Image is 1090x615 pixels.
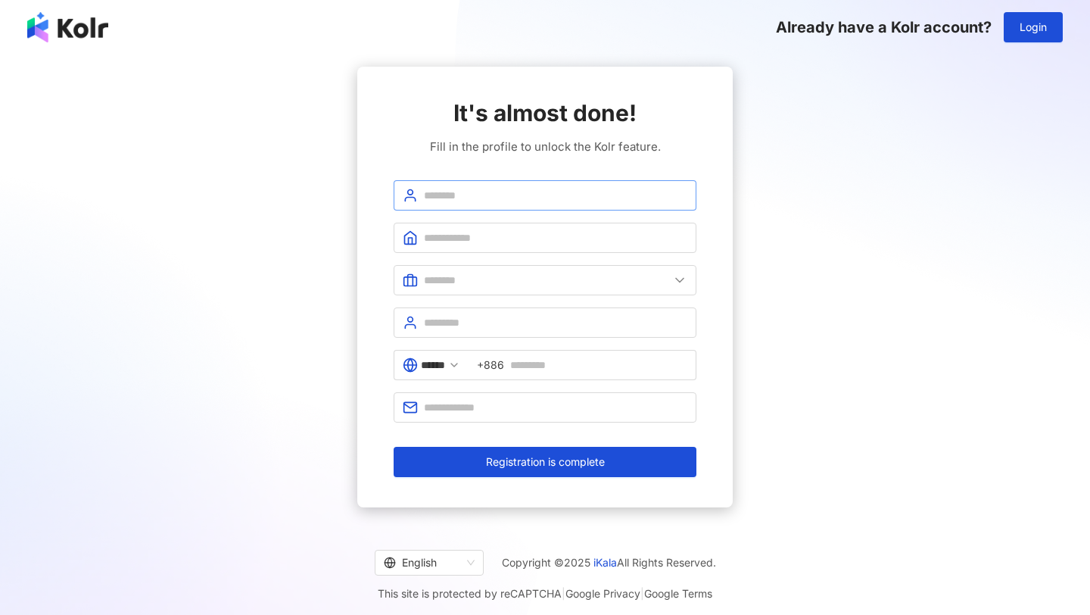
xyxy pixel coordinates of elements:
span: It's almost done! [453,97,637,129]
button: Registration is complete [394,447,696,477]
span: Login [1020,21,1047,33]
span: +886 [477,357,504,373]
div: English [384,551,461,575]
span: Registration is complete [486,456,605,468]
a: iKala [593,556,617,569]
a: Google Privacy [565,587,640,600]
span: | [640,587,644,600]
span: This site is protected by reCAPTCHA [378,585,712,603]
span: | [562,587,565,600]
span: Copyright © 2025 All Rights Reserved. [502,554,716,572]
button: Login [1004,12,1063,42]
a: Google Terms [644,587,712,600]
img: logo [27,12,108,42]
span: Already have a Kolr account? [776,18,992,36]
span: Fill in the profile to unlock the Kolr feature. [430,138,661,156]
